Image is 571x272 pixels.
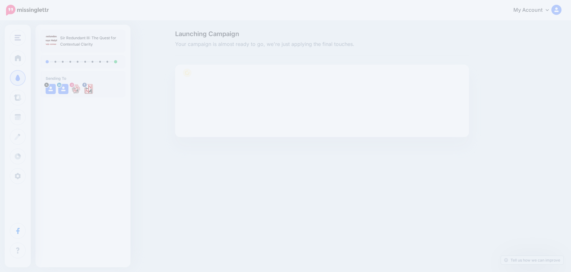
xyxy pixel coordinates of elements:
a: My Account [507,3,561,18]
p: Sir Redundant III: The Quest for Contextual Clarity [60,35,120,47]
img: menu.png [15,35,21,41]
a: Tell us how we can improve [501,256,563,264]
span: We'll email you a click report each week [195,126,286,133]
img: user_default_image.png [58,84,68,94]
img: 480664165_597917336376494_1693754445617928861_n-bsa153141.jpg [71,84,81,94]
span: Your campaign is almost ready to go, we're just applying the final touches. [175,40,469,48]
img: 2555b589a138090748b92b3f5f858559_thumb.jpg [46,35,57,46]
img: user_default_image.png [46,84,56,94]
span: Launching Campaign [175,31,469,37]
h4: Sending To [46,76,120,81]
img: 302086611_431719539053343_4331884750412636697_n-bsa153140.png [84,84,94,94]
img: Missinglettr [6,5,49,16]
